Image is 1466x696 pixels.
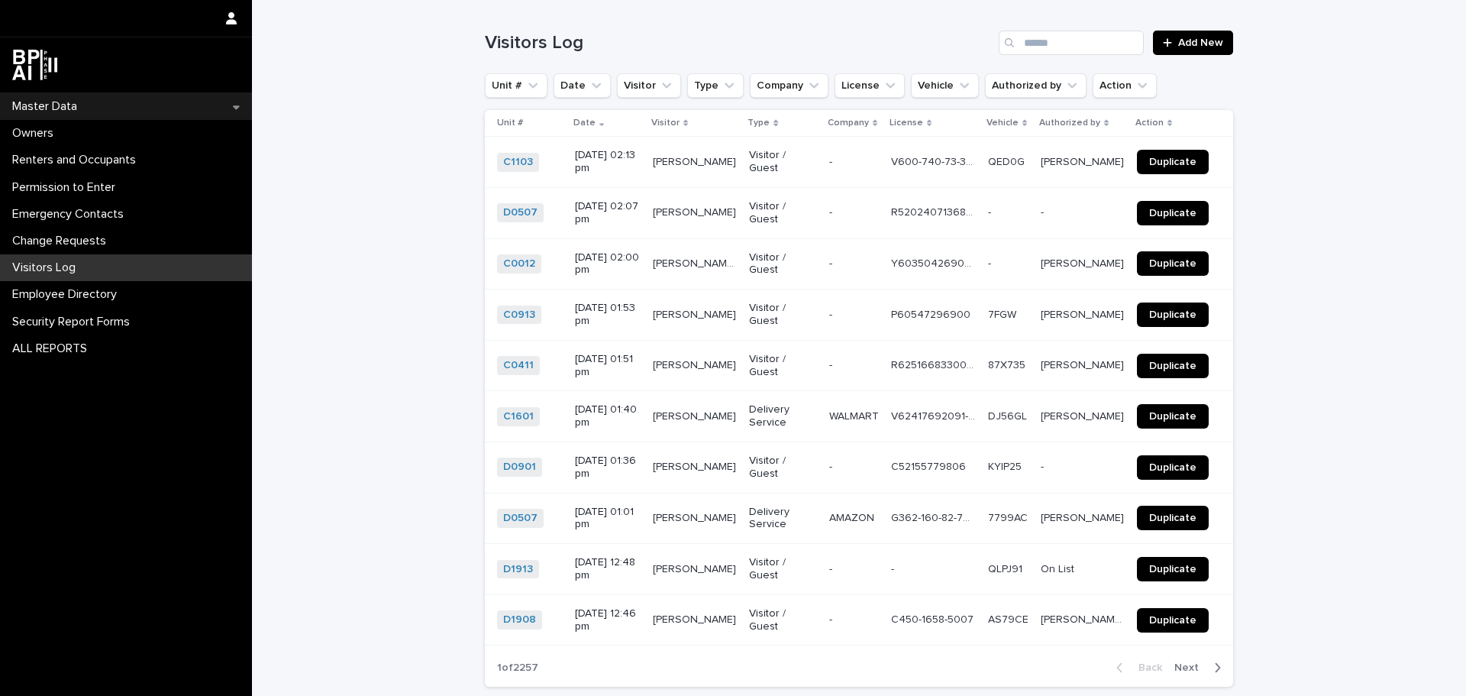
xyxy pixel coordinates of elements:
[891,306,974,322] p: P60547296900
[575,506,641,532] p: [DATE] 01:01 pm
[6,234,118,248] p: Change Requests
[1135,115,1164,131] p: Action
[1137,557,1209,581] a: Duplicate
[890,115,923,131] p: License
[1149,411,1196,422] span: Duplicate
[1041,407,1127,423] p: [PERSON_NAME]
[575,302,641,328] p: [DATE] 01:53 pm
[829,458,835,474] p: -
[829,306,835,322] p: -
[1041,306,1127,322] p: [PERSON_NAME]
[485,32,993,54] h1: Visitors Log
[829,610,835,626] p: -
[6,126,66,141] p: Owners
[749,302,817,328] p: Visitor / Guest
[986,115,1019,131] p: Vehicle
[891,203,978,219] p: R52024071368-0
[828,115,869,131] p: Company
[1137,201,1209,225] a: Duplicate
[653,458,739,474] p: SABIN CAMACHO
[999,31,1144,55] input: Search
[573,115,596,131] p: Date
[749,506,817,532] p: Delivery Service
[911,73,979,98] button: Vehicle
[1041,254,1127,270] p: Aurelio Rene Raffo
[1168,661,1233,675] button: Next
[503,563,533,576] a: D1913
[1041,153,1127,169] p: [PERSON_NAME]
[653,306,739,322] p: DAVID JACKSON
[1153,31,1233,55] a: Add New
[749,353,817,379] p: Visitor / Guest
[503,410,534,423] a: C1601
[750,73,828,98] button: Company
[988,153,1028,169] p: QED0G
[503,359,534,372] a: C0411
[1104,661,1168,675] button: Back
[653,560,739,576] p: [PERSON_NAME]
[653,509,739,525] p: DANISLEY GUTIERREZ
[988,356,1028,372] p: 87X735
[1149,615,1196,626] span: Duplicate
[575,607,641,633] p: [DATE] 12:46 pm
[6,261,88,275] p: Visitors Log
[1149,157,1196,167] span: Duplicate
[6,99,89,114] p: Master Data
[749,251,817,277] p: Visitor / Guest
[1174,662,1208,673] span: Next
[1129,662,1162,673] span: Back
[617,73,681,98] button: Visitor
[485,493,1233,544] tr: D0507 [DATE] 01:01 pm[PERSON_NAME][PERSON_NAME] Delivery ServiceAMAZONAMAZON G362-160-82-728-0G36...
[1041,356,1127,372] p: [PERSON_NAME]
[554,73,611,98] button: Date
[1041,203,1047,219] p: -
[829,407,882,423] p: WALMART
[1137,506,1209,530] a: Duplicate
[485,340,1233,391] tr: C0411 [DATE] 01:51 pm[PERSON_NAME][PERSON_NAME] Visitor / Guest-- R62516683300-0R62516683300-0 87...
[988,560,1025,576] p: QLPJ91
[653,254,740,270] p: [PERSON_NAME] [PERSON_NAME]
[1149,361,1196,371] span: Duplicate
[1039,115,1100,131] p: Authorized by
[575,556,641,582] p: [DATE] 12:48 pm
[1149,462,1196,473] span: Duplicate
[1041,458,1047,474] p: -
[1137,354,1209,378] a: Duplicate
[6,207,136,222] p: Emergency Contacts
[891,356,978,372] p: R62516683300-0
[891,610,977,626] p: C450-1658-5007
[1178,37,1223,48] span: Add New
[1149,564,1196,575] span: Duplicate
[575,200,641,226] p: [DATE] 02:07 pm
[6,287,129,302] p: Employee Directory
[485,137,1233,188] tr: C1103 [DATE] 02:13 pm[PERSON_NAME][PERSON_NAME] Visitor / Guest-- V600-740-73-370-0V600-740-73-37...
[829,153,835,169] p: -
[653,407,739,423] p: DOMINICK VIRGIL
[485,649,551,687] p: 1 of 2257
[6,180,128,195] p: Permission to Enter
[1137,404,1209,429] a: Duplicate
[575,149,641,175] p: [DATE] 02:13 pm
[988,458,1025,474] p: KYIP25
[485,391,1233,442] tr: C1601 [DATE] 01:40 pm[PERSON_NAME][PERSON_NAME] Delivery ServiceWALMARTWALMART V62417692091-0.V62...
[1149,513,1196,523] span: Duplicate
[12,50,57,80] img: dwgmcNfxSF6WIOOXiGgu
[575,251,641,277] p: [DATE] 02:00 pm
[1137,608,1209,633] a: Duplicate
[6,315,142,329] p: Security Report Forms
[503,156,533,169] a: C1103
[891,153,978,169] p: V600-740-73-370-0
[1149,309,1196,320] span: Duplicate
[1041,509,1127,525] p: Alejandro Papasakelariou
[6,342,99,356] p: ALL REPORTS
[749,556,817,582] p: Visitor / Guest
[1137,303,1209,327] a: Duplicate
[651,115,680,131] p: Visitor
[829,356,835,372] p: -
[985,73,1087,98] button: Authorized by
[503,309,535,322] a: C0913
[1041,610,1128,626] p: Ernesto Cucalon as Trustee(s) of the Ernesto Cucalon Trust as amended and restated on October 8,2...
[1137,251,1209,276] a: Duplicate
[748,115,770,131] p: Type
